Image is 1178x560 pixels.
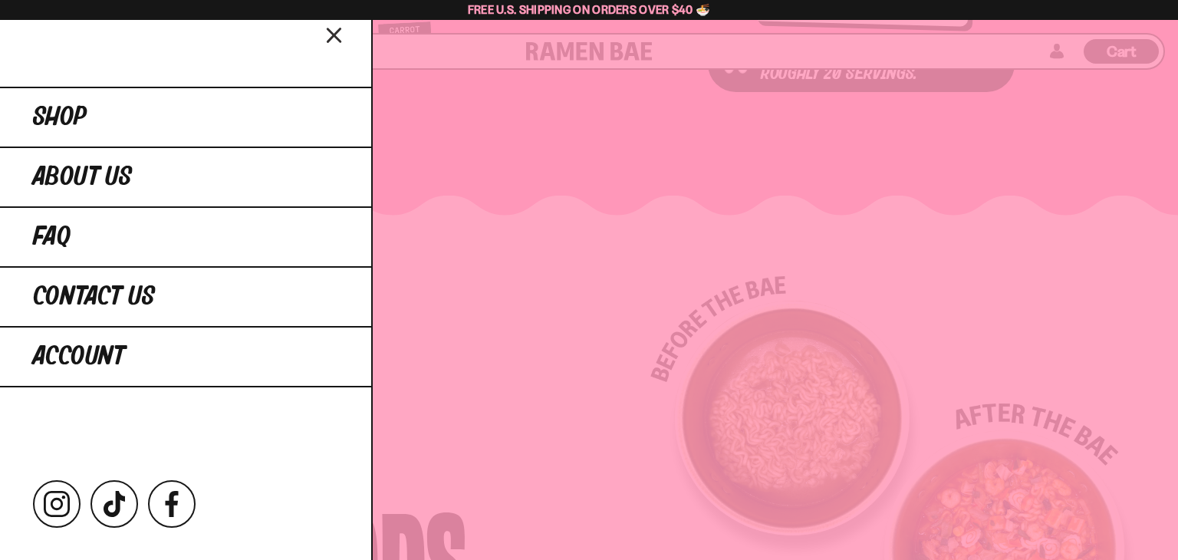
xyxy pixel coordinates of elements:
[33,343,125,371] span: Account
[33,104,87,131] span: Shop
[468,2,711,17] span: Free U.S. Shipping on Orders over $40 🍜
[33,163,132,191] span: About Us
[33,223,71,251] span: FAQ
[321,21,348,48] button: Close menu
[33,283,155,311] span: Contact Us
